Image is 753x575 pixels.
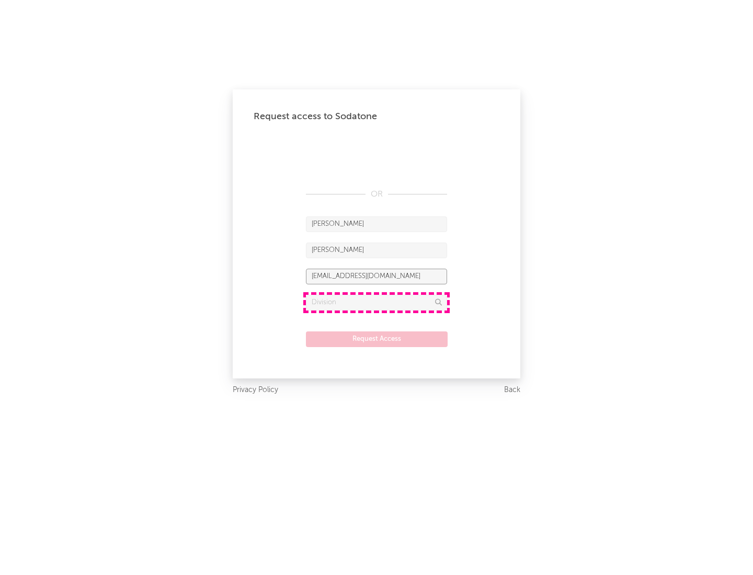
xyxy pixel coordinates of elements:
[306,188,447,201] div: OR
[233,384,278,397] a: Privacy Policy
[306,331,448,347] button: Request Access
[306,216,447,232] input: First Name
[306,269,447,284] input: Email
[504,384,520,397] a: Back
[306,295,447,310] input: Division
[306,243,447,258] input: Last Name
[254,110,499,123] div: Request access to Sodatone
